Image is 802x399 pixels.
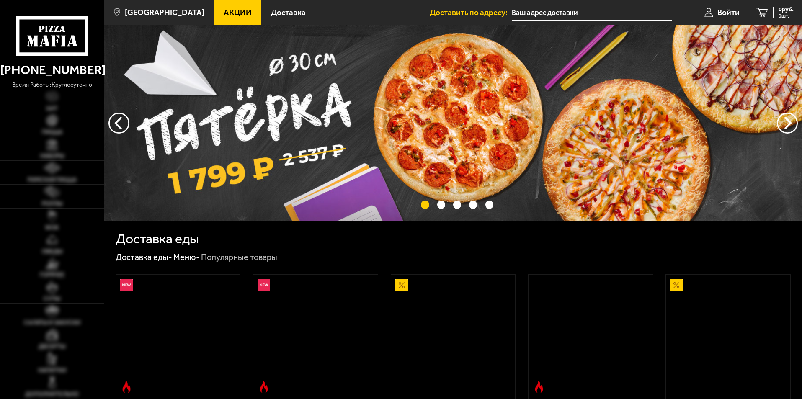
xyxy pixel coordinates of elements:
h1: Доставка еды [116,232,199,246]
span: Доставка [271,8,306,16]
a: НовинкаОстрое блюдоРимская с креветками [116,275,240,397]
button: точки переключения [421,201,429,209]
input: Ваш адрес доставки [512,5,672,21]
span: Дополнительно [25,391,79,397]
img: Острое блюдо [533,381,545,393]
button: предыдущий [777,113,798,134]
img: Акционный [395,279,408,291]
span: Супы [44,296,60,302]
div: Популярные товары [201,252,277,263]
span: Наборы [40,153,64,159]
button: точки переключения [485,201,493,209]
img: Акционный [670,279,683,291]
a: АкционныйПепперони 25 см (толстое с сыром) [666,275,790,397]
span: Доставить по адресу: [430,8,512,16]
span: [GEOGRAPHIC_DATA] [125,8,204,16]
a: Меню- [173,252,200,262]
span: Десерты [39,344,65,350]
img: Новинка [258,279,270,291]
span: WOK [45,225,59,231]
span: Войти [717,8,740,16]
a: Доставка еды- [116,252,172,262]
span: 0 шт. [779,13,794,18]
button: точки переключения [453,201,461,209]
span: Роллы [42,201,62,207]
button: точки переключения [437,201,445,209]
span: Горячее [40,272,64,278]
span: Акции [224,8,252,16]
a: НовинкаОстрое блюдоРимская с мясным ассорти [253,275,378,397]
button: следующий [108,113,129,134]
span: Салаты и закуски [24,320,80,326]
span: Пицца [42,129,62,135]
span: Обеды [42,249,62,255]
span: Римская пицца [28,177,77,183]
button: точки переключения [469,201,477,209]
img: Новинка [120,279,133,291]
img: Острое блюдо [120,381,133,393]
span: Хит [46,106,58,112]
span: Напитки [38,368,66,373]
a: Острое блюдоБиф чили 25 см (толстое с сыром) [529,275,653,397]
span: 0 руб. [779,7,794,13]
a: АкционныйАль-Шам 25 см (тонкое тесто) [391,275,516,397]
img: Острое блюдо [258,381,270,393]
